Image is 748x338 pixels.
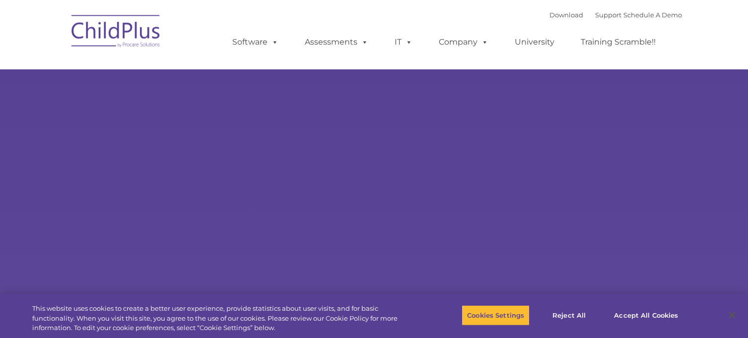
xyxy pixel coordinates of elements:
[67,8,166,57] img: ChildPlus by Procare Solutions
[721,304,743,326] button: Close
[385,32,422,52] a: IT
[571,32,666,52] a: Training Scramble!!
[505,32,564,52] a: University
[295,32,378,52] a: Assessments
[462,305,530,326] button: Cookies Settings
[32,304,411,333] div: This website uses cookies to create a better user experience, provide statistics about user visit...
[623,11,682,19] a: Schedule A Demo
[609,305,683,326] button: Accept All Cookies
[549,11,583,19] a: Download
[222,32,288,52] a: Software
[429,32,498,52] a: Company
[595,11,621,19] a: Support
[538,305,600,326] button: Reject All
[549,11,682,19] font: |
